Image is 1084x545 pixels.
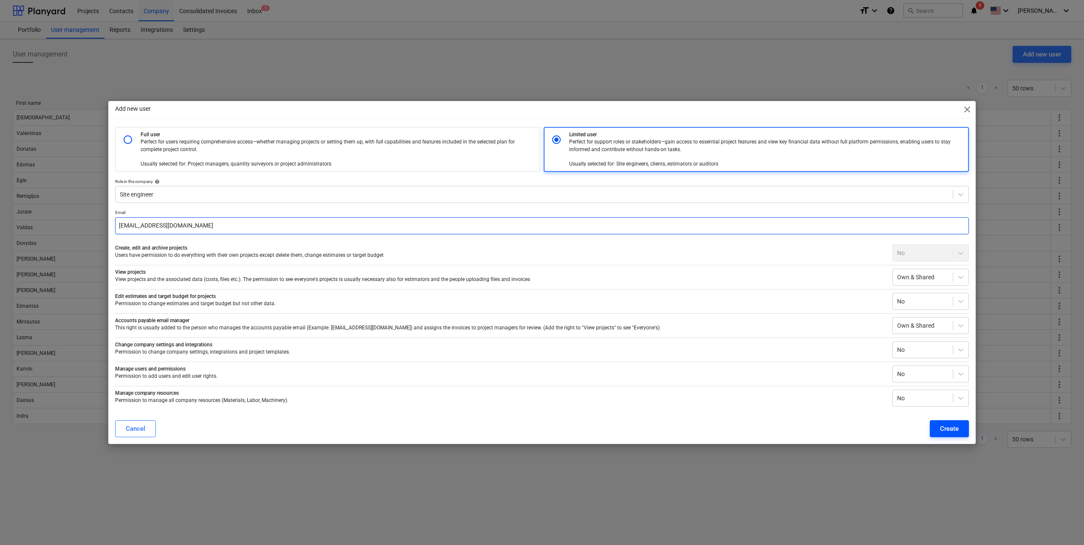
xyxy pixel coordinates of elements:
p: Users have permission to do everything with their own projects except delete them, change estimat... [115,252,886,259]
p: Permission to change company settings, integrations and project templates. [115,348,886,356]
button: Cancel [115,420,156,437]
input: Separate multiple emails with commas to invite users in bulk [115,217,969,234]
p: Create, edit and archive projects [115,244,886,252]
p: Manage company resources [115,390,886,397]
button: Create [930,420,969,437]
p: Permission to manage all company resources (Materials, Labor, Machinery). [115,397,886,404]
iframe: Chat Widget [1042,504,1084,545]
p: Perfect for users requiring comprehensive access—whether managing projects or setting them up, wi... [141,138,522,168]
p: Edit estimates and target budget for projects [115,293,886,300]
p: Accounts payable email manager [115,317,886,324]
p: View projects and the associated data (costs, files etc.). The permission to see everyone's proje... [115,276,886,283]
p: Perfect for support roles or stakeholders—gain access to essential project features and view key ... [569,138,951,168]
p: Full user [141,131,536,138]
p: View projects [115,269,886,276]
p: Email [115,210,969,217]
p: Change company settings and integrations [115,341,886,348]
div: Cancel [126,423,145,434]
div: Full userPerfect for users requiring comprehensive access—whether managing projects or setting th... [115,127,540,172]
p: Manage users and permissions [115,365,886,373]
span: close [962,104,972,115]
p: Permission to change estimates and target budget but not other data. [115,300,886,307]
div: Limited userPerfect for support roles or stakeholders—gain access to essential project features a... [544,127,969,172]
span: help [153,179,160,184]
div: Role in the company [115,179,969,184]
div: Create [940,423,959,434]
p: This right is usually added to the person who manages the accounts payable email (Example: [EMAIL... [115,324,886,331]
p: Permission to add users and edit user rights. [115,373,886,380]
p: Add new user [115,104,151,113]
p: Limited user [569,131,965,138]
